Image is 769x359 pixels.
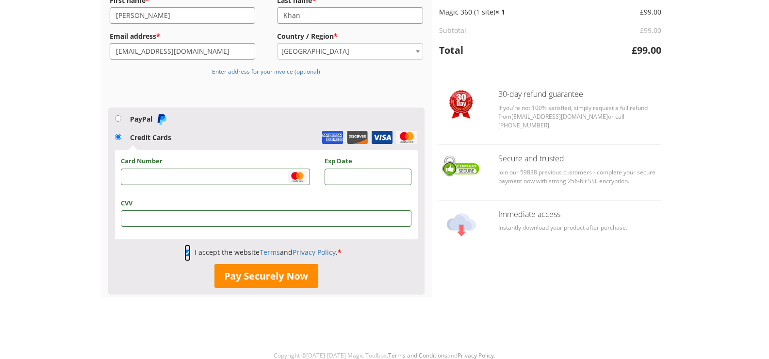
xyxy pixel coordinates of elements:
label: Exp Date [325,156,352,166]
img: Discover [346,131,368,144]
label: CVV [121,199,132,208]
button: Pay Securely Now [214,264,318,288]
bdi: 99.00 [632,44,661,57]
a: Enter address for your invoice (optional) [212,66,320,76]
iframe: Secure Credit Card Frame - Expiration Date [331,172,406,182]
img: PayPal [156,113,167,125]
abbr: required [338,248,342,257]
bdi: 99.00 [640,7,661,16]
span: £ [640,7,644,16]
img: MasterCard [396,131,418,144]
a: Terms [260,248,280,257]
label: PayPal [130,114,167,124]
img: Checkout [439,155,484,178]
td: Magic 360 (1 site) [439,3,588,21]
label: Country / Region [277,30,423,43]
iframe: Secure Credit Card Frame - Credit Card Number [127,172,303,182]
img: master_card.svg [288,171,307,183]
abbr: required [334,31,338,41]
th: Subtotal [439,21,588,39]
p: Join our 59838 previous customers - complete your secure payment now with strong 256-bit SSL encr... [498,168,661,186]
label: I accept the website and . [184,248,342,257]
strong: × 1 [495,7,505,16]
iframe: PayPal Message 1 [108,81,425,90]
h3: 30-day refund guarantee [498,90,661,99]
a: [EMAIL_ADDRESS][DOMAIN_NAME] [511,112,608,121]
abbr: required [156,31,160,41]
small: Enter address for your invoice (optional) [212,67,320,75]
span: India [278,44,423,59]
span: £ [640,26,644,35]
h3: Secure and trusted [498,155,661,163]
th: Total [439,39,588,61]
iframe: Secure Credit Card Frame - CVV [127,214,405,223]
span: Country / Region [277,43,423,60]
img: Checkout [449,90,473,119]
a: Privacy Policy [293,248,336,257]
img: Visa [371,131,393,144]
span: £ [632,44,637,57]
img: Amex [322,131,344,144]
img: Checkout [447,210,476,239]
label: Credit Cards [130,133,171,142]
bdi: 99.00 [640,26,661,35]
label: Email address [110,30,256,43]
h3: Immediate access [498,210,661,219]
label: Card Number [121,156,163,166]
p: If you're not 100% satisfied, simply request a full refund from or call [PHONE_NUMBER]. [498,104,661,130]
input: I accept the websiteTermsandPrivacy Policy.* [184,245,191,261]
p: Instantly download your product after purchase. [498,223,661,232]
